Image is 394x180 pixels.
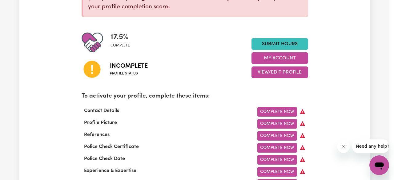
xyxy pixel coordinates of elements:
[251,38,308,50] a: Submit Hours
[110,62,148,71] span: Incomplete
[257,119,297,129] a: Complete Now
[251,52,308,64] button: My Account
[257,107,297,117] a: Complete Now
[257,167,297,177] a: Complete Now
[111,32,135,53] div: Profile completeness: 17.5%
[257,143,297,153] a: Complete Now
[257,131,297,141] a: Complete Now
[257,155,297,165] a: Complete Now
[352,139,389,153] iframe: Message from company
[82,120,119,125] span: Profile Picture
[82,168,139,173] span: Experience & Expertise
[337,141,350,153] iframe: Close message
[82,108,122,113] span: Contact Details
[82,156,127,161] span: Police Check Date
[110,71,148,76] span: Profile status
[82,132,112,137] span: References
[82,92,308,101] p: To activate your profile, complete these items:
[82,144,141,149] span: Police Check Certificate
[369,155,389,175] iframe: Button to launch messaging window
[4,4,37,9] span: Need any help?
[111,32,130,43] span: 17.5 %
[111,43,130,48] span: complete
[251,66,308,78] button: View/Edit Profile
